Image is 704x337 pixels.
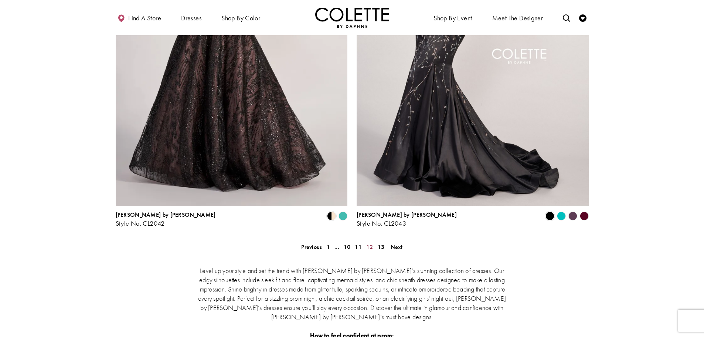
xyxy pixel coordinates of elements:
[366,243,373,251] span: 12
[116,212,216,227] div: Colette by Daphne Style No. CL2042
[490,7,545,28] a: Meet the designer
[378,243,385,251] span: 13
[195,266,509,321] p: Level up your style and set the trend with [PERSON_NAME] by [PERSON_NAME]’s stunning collection o...
[557,212,566,220] i: Jade
[339,212,347,220] i: Turquoise
[327,243,330,251] span: 1
[357,219,406,228] span: Style No. CL2043
[301,243,322,251] span: Previous
[357,211,457,219] span: [PERSON_NAME] by [PERSON_NAME]
[341,242,353,252] a: 10
[432,7,474,28] span: Shop By Event
[580,212,589,220] i: Burgundy
[179,7,203,28] span: Dresses
[375,242,387,252] a: 13
[327,212,336,220] i: Black/Nude
[116,211,216,219] span: [PERSON_NAME] by [PERSON_NAME]
[315,7,389,28] img: Colette by Daphne
[568,212,577,220] i: Plum
[334,243,339,251] span: ...
[433,14,472,22] span: Shop By Event
[391,243,403,251] span: Next
[332,242,341,252] a: ...
[492,14,543,22] span: Meet the designer
[299,242,324,252] a: Prev Page
[388,242,405,252] a: Next Page
[221,14,260,22] span: Shop by color
[324,242,332,252] a: 1
[357,212,457,227] div: Colette by Daphne Style No. CL2043
[545,212,554,220] i: Black
[353,242,364,252] span: Current page
[116,7,163,28] a: Find a store
[315,7,389,28] a: Visit Home Page
[181,14,201,22] span: Dresses
[220,7,262,28] span: Shop by color
[344,243,351,251] span: 10
[116,219,165,228] span: Style No. CL2042
[561,7,572,28] a: Toggle search
[577,7,588,28] a: Check Wishlist
[355,243,362,251] span: 11
[128,14,161,22] span: Find a store
[364,242,375,252] a: 12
